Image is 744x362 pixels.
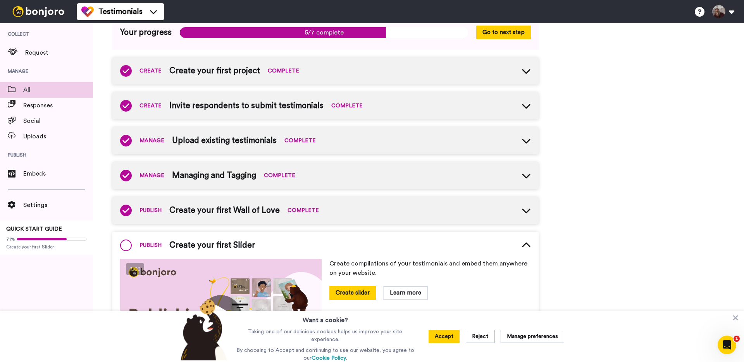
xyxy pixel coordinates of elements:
[169,205,280,216] span: Create your first Wall of Love
[172,135,277,147] span: Upload existing testimonials
[25,48,93,57] span: Request
[6,244,87,250] span: Create your first Slider
[23,200,93,210] span: Settings
[288,207,319,214] span: COMPLETE
[169,100,324,112] span: Invite respondents to submit testimonials
[384,286,427,300] button: Learn more
[23,85,93,95] span: All
[734,336,740,342] span: 1
[234,328,416,343] p: Taking one of our delicious cookies helps us improve your site experience.
[179,27,468,38] span: 5/7 complete
[139,102,162,110] span: CREATE
[284,137,316,145] span: COMPLETE
[172,170,256,181] span: Managing and Tagging
[23,101,93,110] span: Responses
[268,67,299,75] span: COMPLETE
[501,330,564,343] button: Manage preferences
[329,286,376,300] button: Create slider
[98,6,143,17] span: Testimonials
[331,102,363,110] span: COMPLETE
[466,330,494,343] button: Reject
[312,355,346,361] a: Cookie Policy
[139,137,164,145] span: MANAGE
[139,241,162,249] span: PUBLISH
[264,172,295,179] span: COMPLETE
[139,67,162,75] span: CREATE
[476,26,531,39] button: Go to next step
[169,65,260,77] span: Create your first project
[9,6,67,17] img: bj-logo-header-white.svg
[23,116,93,126] span: Social
[174,298,231,360] img: bear-with-cookie.png
[303,311,348,325] h3: Want a cookie?
[329,259,531,278] p: Create compilations of your testimonials and embed them anywhere on your website.
[6,236,15,242] span: 71%
[429,330,460,343] button: Accept
[81,5,94,18] img: tm-color.svg
[169,240,255,251] span: Create your first Slider
[139,207,162,214] span: PUBLISH
[120,27,172,38] span: Your progress
[23,169,93,178] span: Embeds
[139,172,164,179] span: MANAGE
[23,132,93,141] span: Uploads
[6,226,62,232] span: QUICK START GUIDE
[718,336,736,354] iframe: Intercom live chat
[234,346,416,362] p: By choosing to Accept and continuing to use our website, you agree to our .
